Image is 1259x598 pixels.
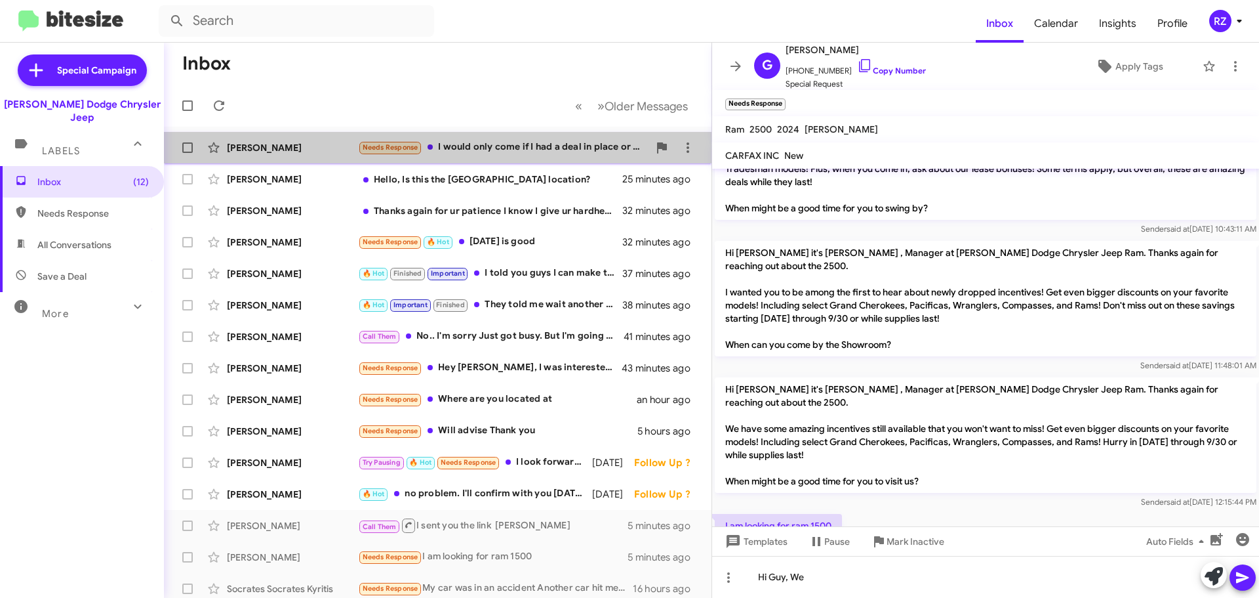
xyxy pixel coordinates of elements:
[159,5,434,37] input: Search
[725,98,786,110] small: Needs Response
[358,266,622,281] div: I told you guys I can make the payments but to put a down payment down is not possible at the moment
[786,58,926,77] span: [PHONE_NUMBER]
[363,269,385,278] span: 🔥 Hot
[358,581,633,596] div: My car was in an accident Another car hit me They say I can not drive any more at my age Is it tr...
[1062,54,1196,78] button: Apply Tags
[358,549,628,565] div: I am looking for ram 1500
[637,425,701,438] div: 5 hours ago
[622,236,701,249] div: 32 minutes ago
[715,514,842,538] p: I am looking for ram 1500
[358,173,622,186] div: Hello, Is this the [GEOGRAPHIC_DATA] location?
[592,456,634,469] div: [DATE]
[857,66,926,75] a: Copy Number
[1141,224,1256,234] span: Sender [DATE] 10:43:11 AM
[363,523,397,531] span: Call Them
[1136,530,1220,553] button: Auto Fields
[1089,5,1147,43] a: Insights
[976,5,1024,43] a: Inbox
[358,140,649,155] div: I would only come if I had a deal in place or close to it on the phone. I'm looking all round rig...
[358,517,628,534] div: I sent you the link [PERSON_NAME]
[749,123,772,135] span: 2500
[37,270,87,283] span: Save a Deal
[887,530,944,553] span: Mark Inactive
[363,332,397,341] span: Call Them
[358,297,622,312] div: They told me wait another six months
[715,241,1256,356] p: Hi [PERSON_NAME] it's [PERSON_NAME] , Manager at [PERSON_NAME] Dodge Chrysler Jeep Ram. Thanks ag...
[227,173,358,186] div: [PERSON_NAME]
[634,456,701,469] div: Follow Up ?
[568,93,696,119] nav: Page navigation example
[358,423,637,438] div: Will advise Thank you
[363,143,418,152] span: Needs Response
[1140,360,1256,370] span: Sender [DATE] 11:48:01 AM
[634,488,701,501] div: Follow Up ?
[227,582,358,595] div: Socrates Socrates Kyritis
[1167,224,1189,234] span: said at
[227,456,358,469] div: [PERSON_NAME]
[786,42,926,58] span: [PERSON_NAME]
[358,486,592,502] div: no problem. I'll confirm with you [DATE] night
[363,458,401,467] span: Try Pausing
[37,238,111,251] span: All Conversations
[409,458,431,467] span: 🔥 Hot
[725,150,779,161] span: CARFAX INC
[1147,5,1198,43] a: Profile
[358,329,624,344] div: No.. I'm sorry Just got busy. But I'm going to hold on to the other car for a bit.
[628,551,701,564] div: 5 minutes ago
[227,551,358,564] div: [PERSON_NAME]
[597,98,605,114] span: »
[567,93,590,119] button: Previous
[227,204,358,217] div: [PERSON_NAME]
[1209,10,1231,32] div: RZ
[605,99,688,114] span: Older Messages
[358,455,592,470] div: I look forward a Sahara around 30k
[784,150,803,161] span: New
[798,530,860,553] button: Pause
[227,236,358,249] div: [PERSON_NAME]
[227,393,358,406] div: [PERSON_NAME]
[37,175,149,188] span: Inbox
[227,425,358,438] div: [PERSON_NAME]
[363,301,385,309] span: 🔥 Hot
[363,553,418,561] span: Needs Response
[227,330,358,343] div: [PERSON_NAME]
[37,207,149,220] span: Needs Response
[363,427,418,435] span: Needs Response
[715,377,1256,493] p: Hi [PERSON_NAME] it's [PERSON_NAME] , Manager at [PERSON_NAME] Dodge Chrysler Jeep Ram. Thanks ag...
[42,308,69,320] span: More
[358,234,622,249] div: [DATE] is good
[441,458,496,467] span: Needs Response
[628,519,701,532] div: 5 minutes ago
[363,584,418,593] span: Needs Response
[358,392,637,407] div: Where are you located at
[427,238,449,246] span: 🔥 Hot
[363,395,418,404] span: Needs Response
[431,269,465,278] span: Important
[622,362,701,375] div: 43 minutes ago
[227,141,358,154] div: [PERSON_NAME]
[363,364,418,372] span: Needs Response
[624,330,701,343] div: 41 minutes ago
[633,582,701,595] div: 16 hours ago
[363,238,418,246] span: Needs Response
[1024,5,1089,43] a: Calendar
[393,269,422,278] span: Finished
[622,267,701,280] div: 37 minutes ago
[227,362,358,375] div: [PERSON_NAME]
[725,123,744,135] span: Ram
[712,556,1259,598] div: Hi Guy, We
[622,204,701,217] div: 32 minutes ago
[227,299,358,312] div: [PERSON_NAME]
[393,301,428,309] span: Important
[712,530,798,553] button: Templates
[777,123,799,135] span: 2024
[182,53,231,74] h1: Inbox
[42,145,80,157] span: Labels
[133,175,149,188] span: (12)
[1115,54,1163,78] span: Apply Tags
[824,530,850,553] span: Pause
[860,530,955,553] button: Mark Inactive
